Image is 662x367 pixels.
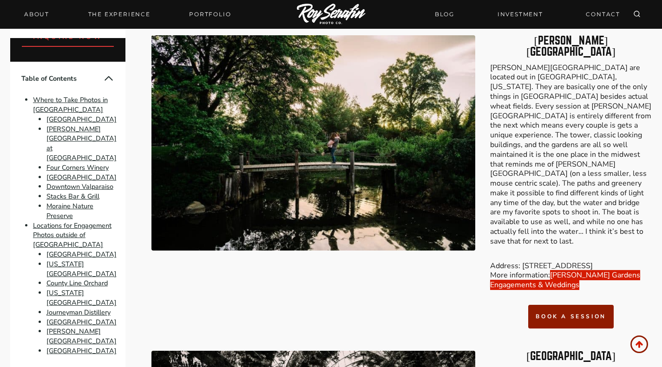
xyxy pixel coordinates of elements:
h3: [GEOGRAPHIC_DATA] [490,351,652,362]
nav: Table of Contents [10,62,126,367]
a: THE EXPERIENCE [83,8,156,21]
a: Journeyman Distillery [46,308,111,317]
img: Where to take Engagement Photos in Northwest Indiana 15 [151,35,475,251]
nav: Primary Navigation [19,8,236,21]
a: CONTACT [580,6,626,22]
span: Table of Contents [21,74,104,84]
a: About [19,8,55,21]
a: Scroll to top [630,335,648,353]
a: Locations for Engagement Photos outside of [GEOGRAPHIC_DATA] [33,221,111,250]
nav: Secondary Navigation [429,6,626,22]
a: [US_STATE][GEOGRAPHIC_DATA] [46,288,117,307]
p: Address: [STREET_ADDRESS] More information: [490,261,652,290]
a: [GEOGRAPHIC_DATA] [46,346,117,355]
a: Stacks Bar & Grill [46,192,99,201]
h3: [PERSON_NAME][GEOGRAPHIC_DATA] [490,35,652,58]
a: [GEOGRAPHIC_DATA] [46,250,117,259]
a: [PERSON_NAME][GEOGRAPHIC_DATA] [46,327,117,346]
a: Moraine Nature Preserve [46,201,93,220]
a: [US_STATE][GEOGRAPHIC_DATA] [46,259,117,278]
a: [PERSON_NAME][GEOGRAPHIC_DATA] at [GEOGRAPHIC_DATA] [46,124,117,162]
a: Four Corners Winery [46,163,109,172]
a: County Line Orchard [46,279,108,288]
a: [PERSON_NAME] Gardens Engagements & Weddings [490,270,640,290]
a: Downtown Valparaiso [46,182,113,192]
a: Where to Take Photos in [GEOGRAPHIC_DATA] [33,95,108,114]
a: [GEOGRAPHIC_DATA] [46,173,117,182]
a: [GEOGRAPHIC_DATA] [46,317,117,327]
a: INVESTMENT [492,6,549,22]
button: View Search Form [630,8,643,21]
a: Portfolio [184,8,236,21]
a: BLOG [429,6,460,22]
span: book a session [536,313,606,320]
a: book a session [528,305,613,328]
img: Logo of Roy Serafin Photo Co., featuring stylized text in white on a light background, representi... [297,4,366,26]
button: Collapse Table of Contents [103,73,114,84]
p: [PERSON_NAME][GEOGRAPHIC_DATA] are located out in [GEOGRAPHIC_DATA], [US_STATE]. They are basical... [490,63,652,246]
a: [GEOGRAPHIC_DATA] [46,115,117,124]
